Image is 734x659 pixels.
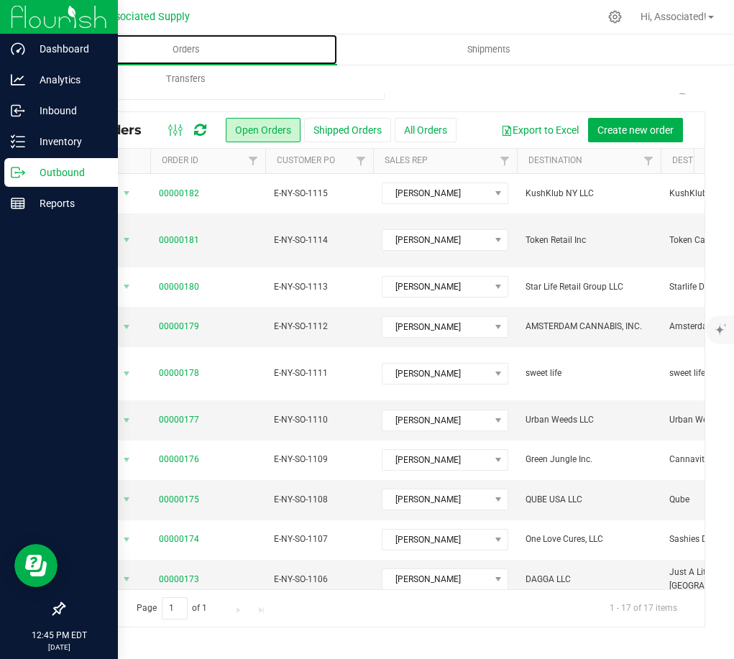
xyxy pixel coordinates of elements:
span: E-NY-SO-1107 [274,533,364,546]
span: [PERSON_NAME] [382,277,490,297]
span: Page of 1 [124,597,219,619]
span: select [118,530,136,550]
a: 00000180 [159,280,199,294]
span: E-NY-SO-1110 [274,413,364,427]
inline-svg: Inbound [11,103,25,118]
inline-svg: Inventory [11,134,25,149]
a: 00000173 [159,573,199,586]
span: KushKlub NY LLC [526,187,652,201]
inline-svg: Analytics [11,73,25,87]
span: DAGGA LLC [526,573,652,586]
a: 00000179 [159,320,199,333]
span: Orders [153,43,219,56]
span: AMSTERDAM CANNABIS, INC. [526,320,652,333]
span: select [118,489,136,510]
span: [PERSON_NAME] [382,569,490,589]
a: 00000174 [159,533,199,546]
span: select [118,569,136,589]
span: [PERSON_NAME] [382,230,490,250]
a: Orders [35,34,337,65]
div: Manage settings [606,10,624,24]
span: sweet life [526,367,652,380]
span: select [118,450,136,470]
a: Filter [349,149,373,173]
span: Shipments [448,43,530,56]
a: 00000177 [159,413,199,427]
button: All Orders [395,118,457,142]
a: 00000175 [159,493,199,507]
span: Associated Supply [104,11,190,23]
span: E-NY-SO-1106 [274,573,364,586]
a: 00000182 [159,187,199,201]
a: Filter [493,149,517,173]
span: Hi, Associated! [641,11,707,22]
span: [PERSON_NAME] [382,183,490,203]
span: 1 - 17 of 17 items [598,597,689,619]
span: select [118,183,136,203]
a: Transfers [35,64,337,94]
p: 12:45 PM EDT [6,629,111,642]
span: select [118,230,136,250]
span: E-NY-SO-1109 [274,453,364,466]
p: Outbound [25,164,111,181]
p: Dashboard [25,40,111,57]
span: Urban Weeds LLC [526,413,652,427]
button: Open Orders [226,118,301,142]
span: select [118,364,136,384]
span: E-NY-SO-1112 [274,320,364,333]
a: Destination [528,155,582,165]
p: Inbound [25,102,111,119]
span: select [118,277,136,297]
button: Shipped Orders [304,118,391,142]
inline-svg: Dashboard [11,42,25,56]
a: Order ID [162,155,198,165]
span: Transfers [147,73,225,86]
span: [PERSON_NAME] [382,364,490,384]
span: select [118,317,136,337]
a: Filter [637,149,661,173]
a: Shipments [337,34,640,65]
p: Analytics [25,71,111,88]
span: E-NY-SO-1115 [274,187,364,201]
inline-svg: Reports [11,196,25,211]
span: E-NY-SO-1113 [274,280,364,294]
span: Token Retail Inc [526,234,652,247]
iframe: Resource center [14,544,58,587]
span: [PERSON_NAME] [382,530,490,550]
span: One Love Cures, LLC [526,533,652,546]
a: 00000176 [159,453,199,466]
span: select [118,410,136,430]
a: Customer PO [277,155,335,165]
button: Create new order [588,118,683,142]
inline-svg: Outbound [11,165,25,180]
span: E-NY-SO-1114 [274,234,364,247]
p: Reports [25,195,111,212]
span: [PERSON_NAME] [382,410,490,430]
span: Star Life Retail Group LLC [526,280,652,294]
span: [PERSON_NAME] [382,489,490,510]
p: [DATE] [6,642,111,653]
input: 1 [162,597,188,619]
a: 00000181 [159,234,199,247]
span: [PERSON_NAME] [382,450,490,470]
a: Sales Rep [385,155,428,165]
button: Export to Excel [492,118,588,142]
a: 00000178 [159,367,199,380]
span: E-NY-SO-1108 [274,493,364,507]
span: Green Jungle Inc. [526,453,652,466]
span: QUBE USA LLC [526,493,652,507]
p: Inventory [25,133,111,150]
a: Filter [242,149,265,173]
span: Create new order [597,124,674,136]
span: E-NY-SO-1111 [274,367,364,380]
span: [PERSON_NAME] [382,317,490,337]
